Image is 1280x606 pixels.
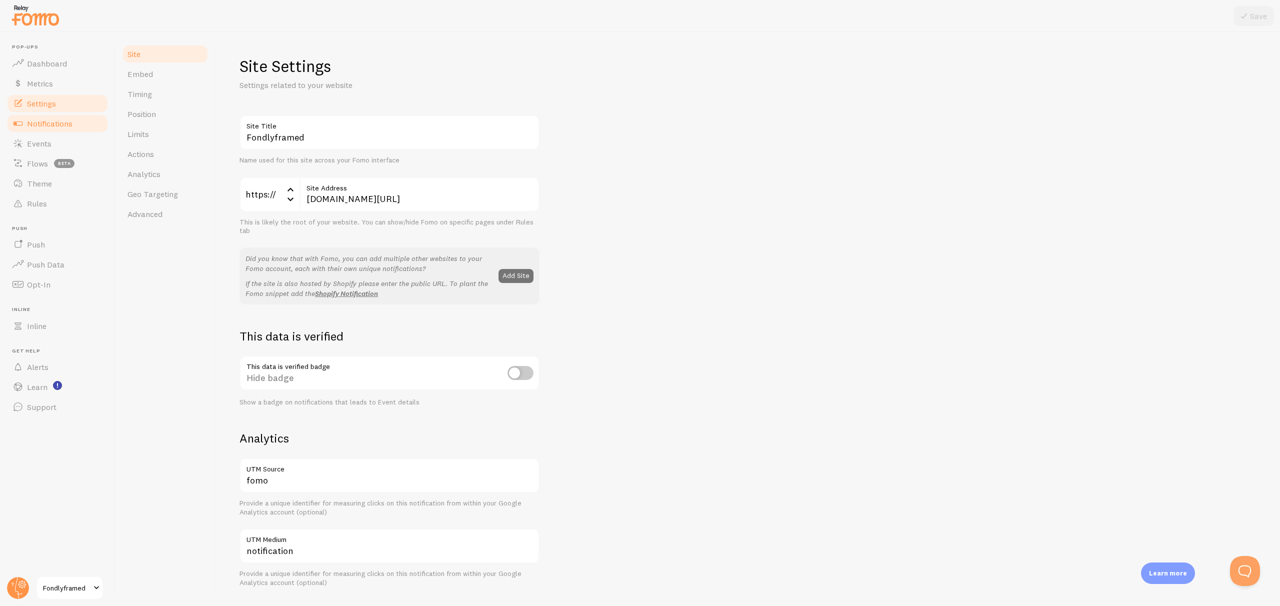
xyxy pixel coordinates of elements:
[245,278,492,298] p: If the site is also hosted by Shopify please enter the public URL. To plant the Fomo snippet add the
[239,79,479,91] p: Settings related to your website
[27,259,64,269] span: Push Data
[498,269,533,283] button: Add Site
[6,53,109,73] a: Dashboard
[127,189,178,199] span: Geo Targeting
[6,113,109,133] a: Notifications
[121,124,209,144] a: Limits
[27,198,47,208] span: Rules
[27,362,48,372] span: Alerts
[239,458,539,475] label: UTM Source
[12,348,109,354] span: Get Help
[121,204,209,224] a: Advanced
[245,253,492,273] p: Did you know that with Fomo, you can add multiple other websites to your Fomo account, each with ...
[27,78,53,88] span: Metrics
[239,177,299,212] div: https://
[27,58,67,68] span: Dashboard
[239,328,539,344] h2: This data is verified
[121,104,209,124] a: Position
[127,149,154,159] span: Actions
[6,397,109,417] a: Support
[12,44,109,50] span: Pop-ups
[239,115,539,132] label: Site Title
[127,169,160,179] span: Analytics
[43,582,90,594] span: Fondlyframed
[121,144,209,164] a: Actions
[127,209,162,219] span: Advanced
[6,173,109,193] a: Theme
[121,84,209,104] a: Timing
[239,569,539,587] div: Provide a unique identifier for measuring clicks on this notification from within your Google Ana...
[12,306,109,313] span: Inline
[10,2,60,28] img: fomo-relay-logo-orange.svg
[27,118,72,128] span: Notifications
[127,49,140,59] span: Site
[239,218,539,235] div: This is likely the root of your website. You can show/hide Fomo on specific pages under Rules tab
[27,239,45,249] span: Push
[315,289,378,298] a: Shopify Notification
[12,225,109,232] span: Push
[121,64,209,84] a: Embed
[121,184,209,204] a: Geo Targeting
[6,93,109,113] a: Settings
[27,178,52,188] span: Theme
[27,158,48,168] span: Flows
[121,164,209,184] a: Analytics
[6,153,109,173] a: Flows beta
[36,576,103,600] a: Fondlyframed
[6,73,109,93] a: Metrics
[1141,562,1195,584] div: Learn more
[6,274,109,294] a: Opt-In
[6,193,109,213] a: Rules
[299,177,539,194] label: Site Address
[239,499,539,516] div: Provide a unique identifier for measuring clicks on this notification from within your Google Ana...
[6,357,109,377] a: Alerts
[299,177,539,212] input: myhonestcompany.com
[27,98,56,108] span: Settings
[239,156,539,165] div: Name used for this site across your Fomo interface
[54,159,74,168] span: beta
[27,382,47,392] span: Learn
[6,133,109,153] a: Events
[239,528,539,545] label: UTM Medium
[1230,556,1260,586] iframe: Help Scout Beacon - Open
[127,109,156,119] span: Position
[239,56,539,76] h1: Site Settings
[127,129,149,139] span: Limits
[27,402,56,412] span: Support
[1149,568,1187,578] p: Learn more
[121,44,209,64] a: Site
[27,138,51,148] span: Events
[27,279,50,289] span: Opt-In
[6,377,109,397] a: Learn
[127,69,153,79] span: Embed
[6,254,109,274] a: Push Data
[6,234,109,254] a: Push
[239,430,539,446] h2: Analytics
[127,89,152,99] span: Timing
[53,381,62,390] svg: <p>Watch New Feature Tutorials!</p>
[6,316,109,336] a: Inline
[27,321,46,331] span: Inline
